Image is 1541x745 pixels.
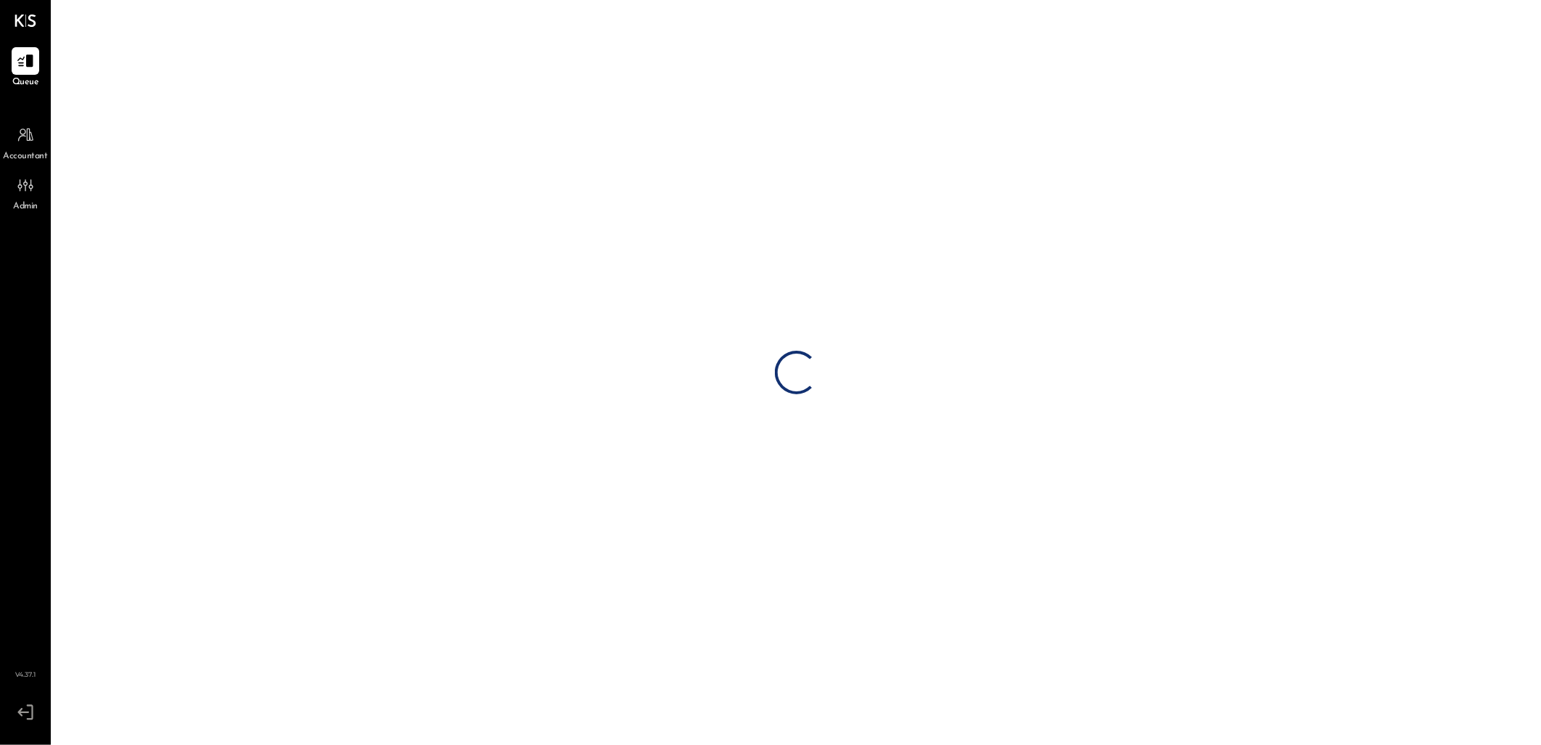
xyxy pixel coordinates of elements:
a: Admin [1,171,50,213]
a: Accountant [1,121,50,163]
span: Admin [13,200,38,213]
span: Accountant [4,150,48,163]
span: Queue [12,76,39,89]
a: Queue [1,47,50,89]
